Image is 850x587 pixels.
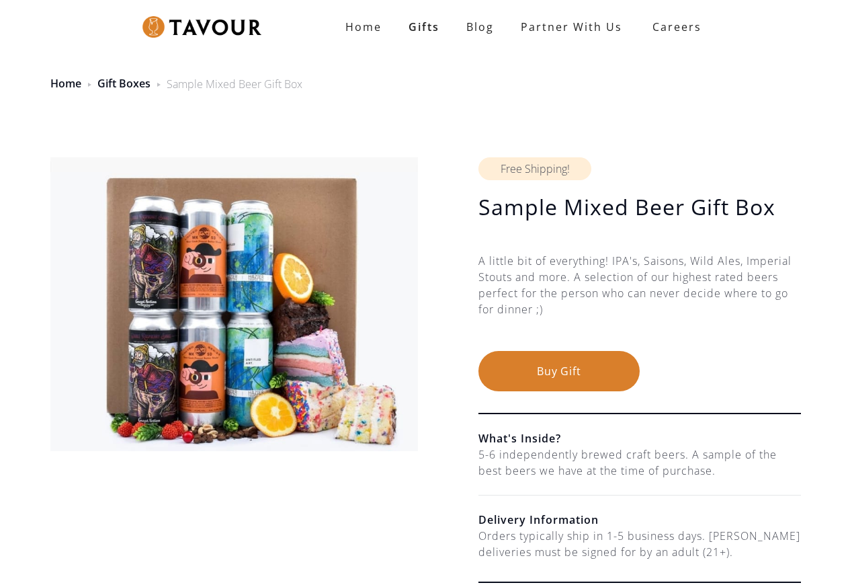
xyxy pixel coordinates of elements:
div: A little bit of everything! IPA's, Saisons, Wild Ales, Imperial Stouts and more. A selection of o... [478,253,801,351]
button: Buy Gift [478,351,640,391]
h1: Sample Mixed Beer Gift Box [478,194,801,221]
div: 5-6 independently brewed craft beers. A sample of the best beers we have at the time of purchase. [478,446,801,479]
a: Home [50,76,81,91]
a: Gift Boxes [97,76,151,91]
h6: Delivery Information [478,512,801,528]
h6: What's Inside? [478,430,801,446]
div: Free Shipping! [478,157,591,180]
a: Careers [636,8,712,46]
a: Gifts [395,13,453,40]
div: Sample Mixed Beer Gift Box [167,76,302,92]
a: partner with us [507,13,636,40]
div: Orders typically ship in 1-5 business days. [PERSON_NAME] deliveries must be signed for by an adu... [478,528,801,560]
a: Home [332,13,395,40]
strong: Home [345,19,382,34]
a: Blog [453,13,507,40]
strong: Careers [652,13,702,40]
